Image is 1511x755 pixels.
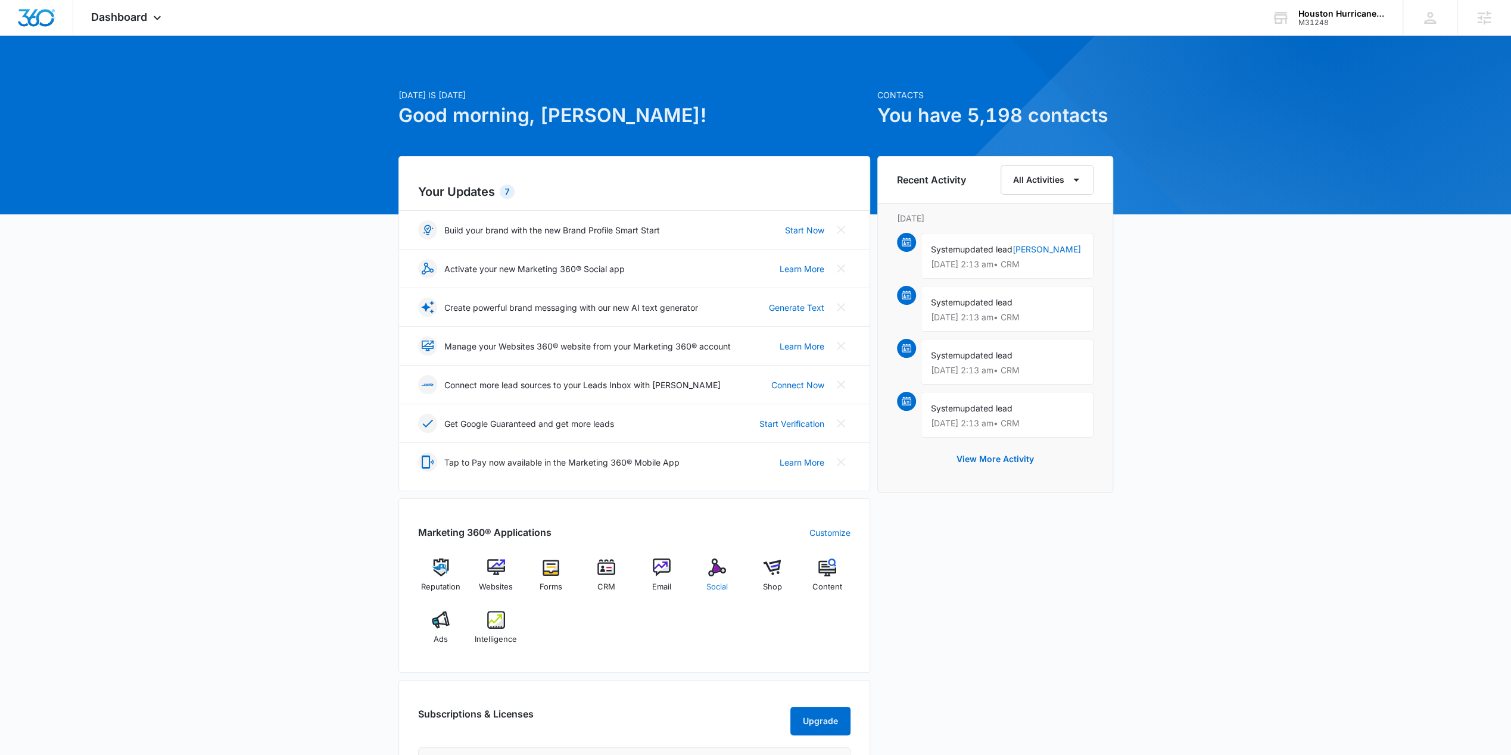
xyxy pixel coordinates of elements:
a: Start Now [785,224,824,236]
button: Close [831,414,850,433]
h2: Marketing 360® Applications [418,525,552,539]
span: Intelligence [475,634,517,645]
button: Close [831,259,850,278]
span: System [931,403,960,413]
span: System [931,350,960,360]
p: [DATE] [897,212,1093,224]
span: Email [652,581,671,593]
a: Learn More [780,456,824,469]
a: Intelligence [473,611,519,654]
span: Content [812,581,842,593]
span: Shop [762,581,781,593]
button: Close [831,336,850,355]
button: All Activities [1001,165,1093,195]
p: [DATE] 2:13 am • CRM [931,419,1083,428]
h1: Good morning, [PERSON_NAME]! [398,101,870,130]
p: Get Google Guaranteed and get more leads [444,417,614,430]
span: updated lead [960,297,1012,307]
span: System [931,297,960,307]
a: Learn More [780,340,824,352]
p: [DATE] 2:13 am • CRM [931,366,1083,375]
a: [PERSON_NAME] [1012,244,1081,254]
a: Connect Now [771,379,824,391]
p: [DATE] 2:13 am • CRM [931,313,1083,322]
p: Create powerful brand messaging with our new AI text generator [444,301,698,314]
a: Social [694,559,740,601]
p: [DATE] 2:13 am • CRM [931,260,1083,269]
a: Start Verification [759,417,824,430]
a: CRM [584,559,630,601]
a: Generate Text [769,301,824,314]
button: Close [831,453,850,472]
div: 7 [500,185,515,199]
a: Customize [809,526,850,539]
p: Tap to Pay now available in the Marketing 360® Mobile App [444,456,680,469]
button: Close [831,220,850,239]
p: Build your brand with the new Brand Profile Smart Start [444,224,660,236]
span: Dashboard [91,11,147,23]
span: Reputation [421,581,460,593]
a: Ads [418,611,464,654]
a: Content [805,559,850,601]
button: View More Activity [945,445,1046,473]
a: Shop [749,559,795,601]
span: Websites [479,581,513,593]
h2: Subscriptions & Licenses [418,707,534,731]
span: CRM [597,581,615,593]
button: Upgrade [790,707,850,735]
div: account id [1298,18,1385,27]
a: Forms [528,559,574,601]
span: Forms [540,581,562,593]
span: Social [706,581,728,593]
span: updated lead [960,350,1012,360]
p: Activate your new Marketing 360® Social app [444,263,625,275]
a: Reputation [418,559,464,601]
span: Ads [434,634,448,645]
span: System [931,244,960,254]
h2: Your Updates [418,183,850,201]
p: Manage your Websites 360® website from your Marketing 360® account [444,340,731,352]
span: updated lead [960,244,1012,254]
a: Websites [473,559,519,601]
p: [DATE] is [DATE] [398,89,870,101]
h1: You have 5,198 contacts [877,101,1113,130]
button: Close [831,375,850,394]
p: Contacts [877,89,1113,101]
h6: Recent Activity [897,173,966,187]
p: Connect more lead sources to your Leads Inbox with [PERSON_NAME] [444,379,721,391]
button: Close [831,298,850,317]
a: Email [639,559,685,601]
span: updated lead [960,403,1012,413]
div: account name [1298,9,1385,18]
a: Learn More [780,263,824,275]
